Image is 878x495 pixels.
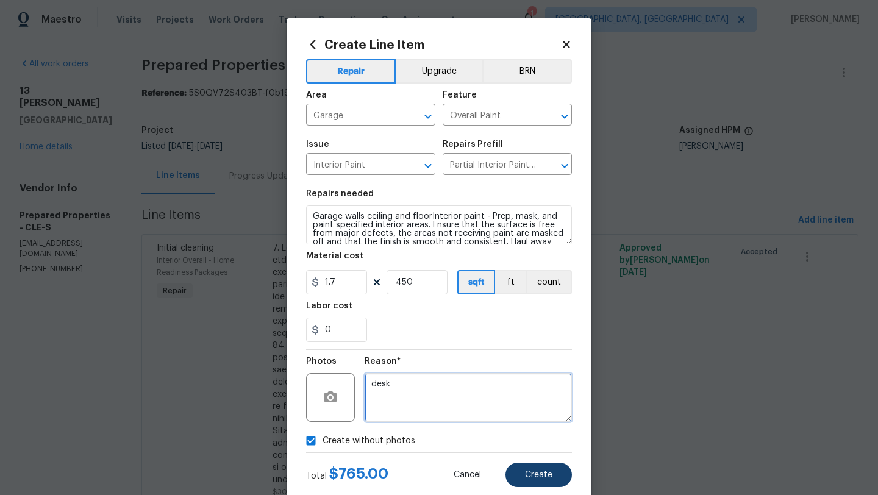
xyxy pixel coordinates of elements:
textarea: Garage walls ceiling and floorInterior paint - Prep, mask, and paint specified interior areas. En... [306,205,572,244]
button: count [526,270,572,294]
button: sqft [457,270,495,294]
button: Create [505,463,572,487]
button: Upgrade [396,59,483,84]
span: Create [525,471,552,480]
div: Total [306,468,388,482]
button: Open [419,108,437,125]
button: ft [495,270,526,294]
h5: Repairs Prefill [443,140,503,149]
h5: Repairs needed [306,190,374,198]
button: Cancel [434,463,501,487]
button: BRN [482,59,572,84]
h2: Create Line Item [306,38,561,51]
span: Cancel [454,471,481,480]
button: Open [556,157,573,174]
button: Open [419,157,437,174]
h5: Reason* [365,357,401,366]
h5: Material cost [306,252,363,260]
h5: Area [306,91,327,99]
h5: Labor cost [306,302,352,310]
h5: Feature [443,91,477,99]
span: $ 765.00 [329,466,388,481]
h5: Issue [306,140,329,149]
span: Create without photos [323,435,415,447]
button: Repair [306,59,396,84]
button: Open [556,108,573,125]
textarea: desk [365,373,572,422]
h5: Photos [306,357,337,366]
